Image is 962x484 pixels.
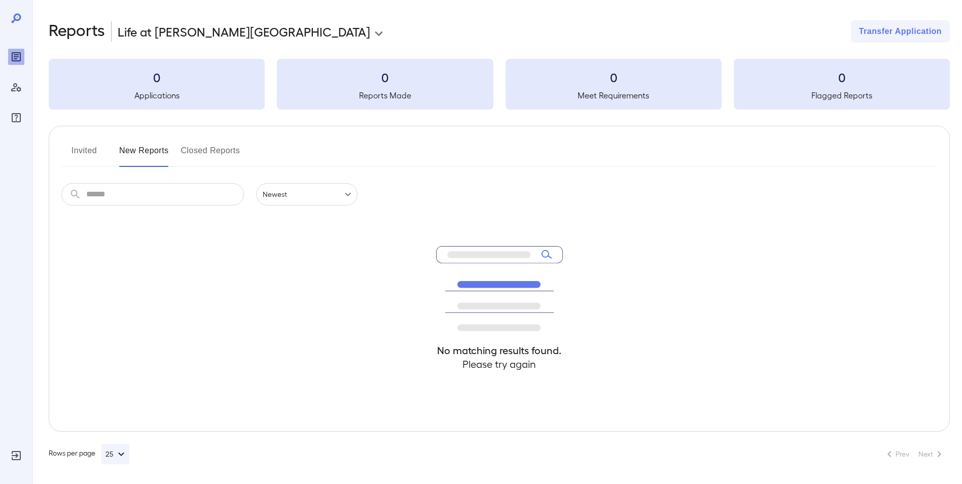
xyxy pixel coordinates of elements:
[119,143,169,167] button: New Reports
[734,69,950,85] h3: 0
[256,183,358,205] div: Newest
[118,23,370,40] p: Life at [PERSON_NAME][GEOGRAPHIC_DATA]
[8,110,24,126] div: FAQ
[181,143,240,167] button: Closed Reports
[277,69,493,85] h3: 0
[49,444,129,464] div: Rows per page
[506,89,722,101] h5: Meet Requirements
[61,143,107,167] button: Invited
[49,20,105,43] h2: Reports
[734,89,950,101] h5: Flagged Reports
[49,69,265,85] h3: 0
[49,59,950,110] summary: 0Applications0Reports Made0Meet Requirements0Flagged Reports
[277,89,493,101] h5: Reports Made
[8,49,24,65] div: Reports
[436,357,563,371] h4: Please try again
[851,20,950,43] button: Transfer Application
[8,447,24,464] div: Log Out
[879,446,950,462] nav: pagination navigation
[49,89,265,101] h5: Applications
[101,444,129,464] button: 25
[8,79,24,95] div: Manage Users
[506,69,722,85] h3: 0
[436,343,563,357] h4: No matching results found.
